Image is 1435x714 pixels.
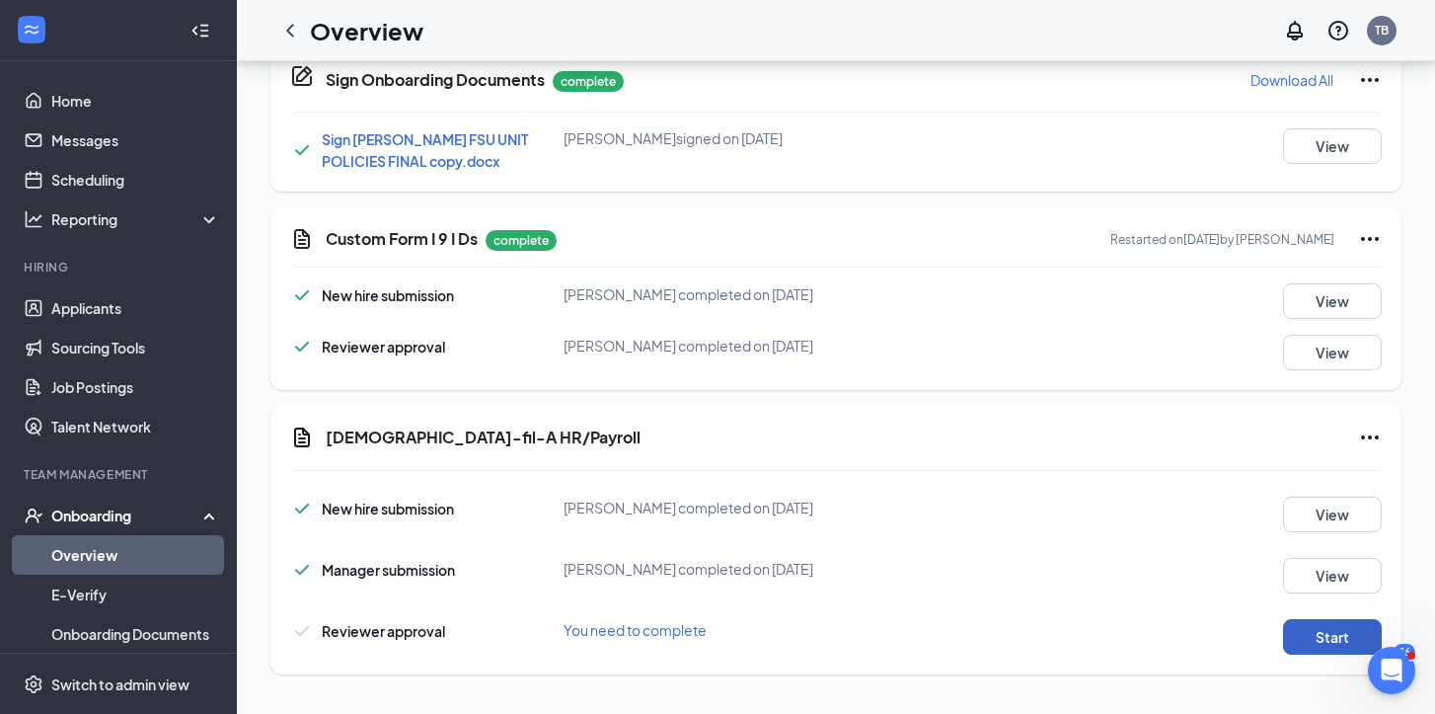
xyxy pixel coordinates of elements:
span: [PERSON_NAME] completed on [DATE] [564,337,813,355]
svg: Checkmark [290,283,314,307]
a: Sign [PERSON_NAME] FSU UNIT POLICIES FINAL copy.docx [322,130,528,170]
svg: Document [290,426,314,449]
svg: Notifications [1283,19,1307,42]
span: Reviewer approval [322,622,445,640]
iframe: Intercom live chat [1368,647,1415,694]
a: Talent Network [51,407,220,446]
a: Home [51,81,220,120]
svg: CustomFormIcon [290,227,314,251]
span: New hire submission [322,286,454,304]
a: Applicants [51,288,220,328]
div: 26 [1394,644,1415,661]
div: Reporting [51,209,221,229]
svg: Ellipses [1358,68,1382,92]
svg: Analysis [24,209,43,229]
div: Onboarding [51,506,203,525]
svg: Checkmark [290,619,314,643]
span: [PERSON_NAME] completed on [DATE] [564,499,813,516]
button: View [1283,283,1382,319]
svg: Checkmark [290,497,314,520]
a: Scheduling [51,160,220,199]
svg: Ellipses [1358,227,1382,251]
h5: Sign Onboarding Documents [326,69,545,91]
span: [PERSON_NAME] completed on [DATE] [564,285,813,303]
div: Hiring [24,259,216,276]
a: Sourcing Tools [51,328,220,367]
svg: CompanyDocumentIcon [290,64,314,88]
button: View [1283,128,1382,164]
svg: Collapse [190,21,210,40]
svg: UserCheck [24,506,43,525]
div: [PERSON_NAME] signed on [DATE] [564,128,928,148]
svg: Settings [24,674,43,694]
svg: WorkstreamLogo [22,20,41,40]
h5: [DEMOGRAPHIC_DATA]-fil-A HR/Payroll [326,427,641,448]
button: View [1283,558,1382,594]
svg: Checkmark [290,335,314,358]
a: E-Verify [51,575,220,614]
span: Manager submission [322,561,455,579]
svg: ChevronLeft [278,19,302,42]
span: New hire submission [322,500,454,517]
button: Start [1283,619,1382,655]
button: View [1283,497,1382,532]
p: Download All [1250,70,1333,90]
button: View [1283,335,1382,370]
p: Restarted on [DATE] by [PERSON_NAME] [1110,231,1334,248]
span: Reviewer approval [322,338,445,356]
h5: Custom Form I 9 I Ds [326,228,478,250]
svg: Checkmark [290,138,314,162]
a: Job Postings [51,367,220,407]
svg: QuestionInfo [1326,19,1350,42]
h1: Overview [310,14,423,47]
a: Onboarding Documents [51,614,220,654]
a: Messages [51,120,220,160]
div: Switch to admin view [51,674,189,694]
div: TB [1375,22,1389,39]
span: You need to complete [564,621,707,639]
span: [PERSON_NAME] completed on [DATE] [564,560,813,578]
svg: Ellipses [1358,426,1382,449]
p: complete [486,230,557,251]
a: Overview [51,535,220,575]
button: Download All [1249,64,1334,96]
p: complete [553,71,624,92]
svg: Checkmark [290,558,314,582]
div: Team Management [24,466,216,483]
